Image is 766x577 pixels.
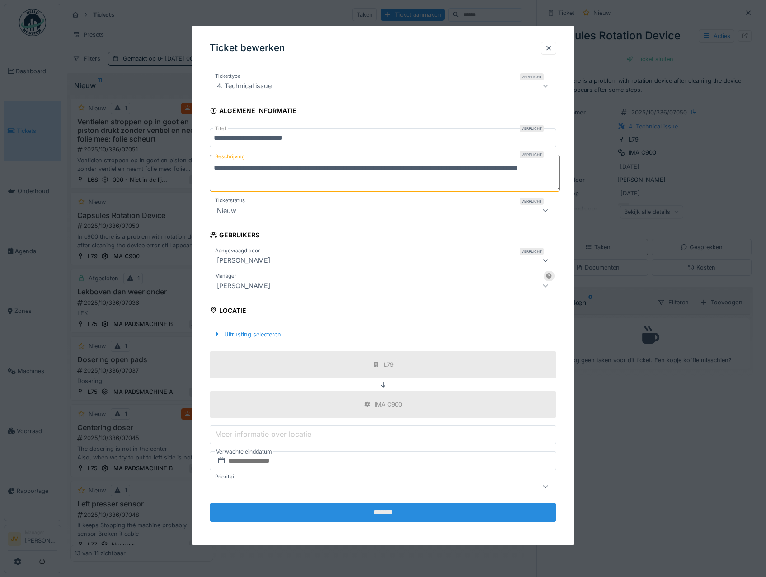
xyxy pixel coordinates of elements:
[213,151,247,163] label: Beschrijving
[375,400,402,409] div: IMA C900
[520,74,544,81] div: Verplicht
[213,81,275,92] div: 4. Technical issue
[210,104,297,120] div: Algemene informatie
[210,43,285,54] h3: Ticket bewerken
[520,125,544,132] div: Verplicht
[213,280,274,291] div: [PERSON_NAME]
[213,272,238,280] label: Manager
[210,229,260,244] div: Gebruikers
[384,360,394,369] div: L79
[213,429,313,440] label: Meer informatie over locatie
[210,304,247,319] div: Locatie
[210,328,285,341] div: Uitrusting selecteren
[520,248,544,255] div: Verplicht
[213,197,247,205] label: Ticketstatus
[213,255,274,266] div: [PERSON_NAME]
[213,125,228,133] label: Titel
[520,198,544,205] div: Verplicht
[213,247,262,255] label: Aangevraagd door
[213,73,243,80] label: Tickettype
[213,473,238,481] label: Prioriteit
[213,205,240,216] div: Nieuw
[215,447,273,457] label: Verwachte einddatum
[520,151,544,159] div: Verplicht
